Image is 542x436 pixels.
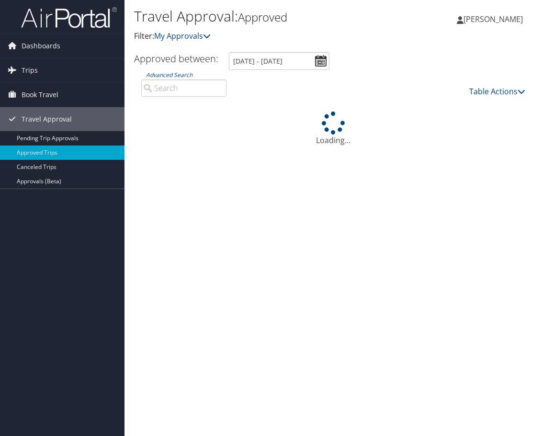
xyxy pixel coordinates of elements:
[154,31,211,41] a: My Approvals
[22,34,60,58] span: Dashboards
[229,52,329,70] input: [DATE] - [DATE]
[457,5,532,34] a: [PERSON_NAME]
[134,30,400,43] p: Filter:
[22,83,58,107] span: Book Travel
[134,112,532,146] div: Loading...
[22,58,38,82] span: Trips
[21,6,117,29] img: airportal-logo.png
[238,9,287,25] small: Approved
[146,71,192,79] a: Advanced Search
[134,6,400,26] h1: Travel Approval:
[469,86,525,97] a: Table Actions
[134,52,218,65] h3: Approved between:
[463,14,523,24] span: [PERSON_NAME]
[22,107,72,131] span: Travel Approval
[141,79,226,97] input: Advanced Search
